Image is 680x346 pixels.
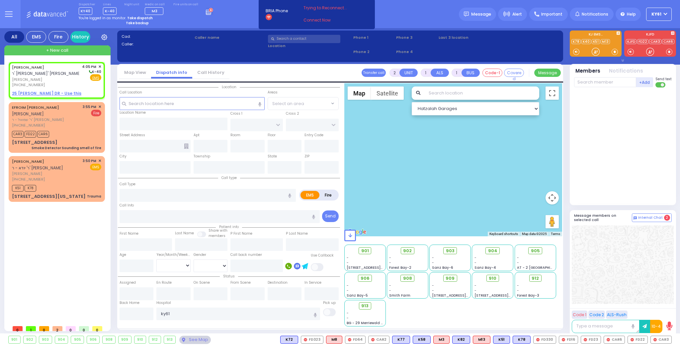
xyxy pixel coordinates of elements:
div: BLS [280,336,298,344]
div: BLS [493,336,510,344]
span: ר' [PERSON_NAME]' [PERSON_NAME] [12,71,81,76]
label: Call Type [120,182,135,187]
label: KJ EMS... [570,33,622,37]
span: FD22 [25,131,36,138]
span: [PHONE_NUMBER] [12,82,45,87]
span: CAR3 [12,131,24,138]
a: Call History [192,69,229,76]
span: CAR6 [37,131,49,138]
label: Apt [194,133,200,138]
span: - [432,283,434,288]
div: M13 [473,336,490,344]
button: Show satellite imagery [371,86,404,100]
span: - [389,288,391,293]
div: 910 [134,336,146,343]
div: 902 [24,336,36,343]
button: Internal Chat 2 [632,213,672,222]
input: Search location [424,86,539,100]
small: Share with [209,228,227,233]
span: 4:05 PM [82,64,96,69]
div: BLS [392,336,410,344]
span: Smith Farm [389,293,410,298]
span: [STREET_ADDRESS][PERSON_NAME] [347,265,409,270]
label: Areas [268,90,278,95]
span: - [474,255,476,260]
div: BLS [452,336,470,344]
span: ר' שמואל - ר' [PERSON_NAME] [12,117,80,123]
span: ✕ [98,64,101,70]
a: Connect Now [303,17,356,23]
label: On Scene [194,280,210,285]
button: Notifications [609,67,643,75]
label: Entry Code [304,133,323,138]
button: UNIT [399,69,418,77]
label: P Last Name [286,231,308,236]
strong: Take backup [126,21,149,26]
h5: Message members on selected call [574,213,632,222]
div: ALS KJ [326,336,342,344]
a: K40 [581,39,591,44]
span: ✕ [98,158,101,164]
label: Lines [103,3,117,7]
button: Message [534,69,561,77]
div: FD23 [581,336,601,344]
label: Night unit [124,3,139,7]
button: Code-1 [482,69,502,77]
div: 903 [39,336,52,343]
div: K72 [280,336,298,344]
span: KY61 [651,11,661,17]
a: FD22 [637,39,648,44]
img: red-radio-icon.svg [607,338,610,341]
span: 909 [446,275,455,282]
span: 3:50 PM [83,158,96,163]
img: red-radio-icon.svg [584,338,587,341]
span: 902 [403,248,412,254]
img: Logo [26,10,70,18]
span: - [432,255,434,260]
label: First Name [120,231,138,236]
a: K51 [592,39,600,44]
a: CAR3 [649,39,661,44]
label: Location [268,43,351,49]
span: - [474,288,476,293]
label: Call Info [120,203,134,208]
label: Floor [268,133,276,138]
span: 905 [531,248,540,254]
button: 10-4 [650,320,662,333]
span: Sanz Bay-5 [347,293,368,298]
label: P First Name [230,231,252,236]
span: - [347,255,349,260]
label: City [120,154,127,159]
span: 913 [361,303,369,309]
a: KJFD [626,39,637,44]
span: Phone 2 [353,49,394,55]
div: FD16 [559,336,578,344]
label: Hospital [156,300,171,306]
img: red-radio-icon.svg [653,338,657,341]
span: [PHONE_NUMBER] [12,123,45,128]
u: EMS [92,76,99,81]
button: Map camera controls [546,191,559,204]
label: Cross 2 [286,111,299,116]
label: Turn off text [655,82,666,88]
div: All [4,31,24,43]
span: Alert [512,11,522,17]
span: 912 [532,275,539,282]
img: comment-alt.png [634,216,637,220]
a: M13 [601,39,610,44]
span: BRIA Phone [266,8,288,14]
span: Sanz Bay-4 [474,265,496,270]
div: Trauma [87,194,101,199]
img: message.svg [464,12,469,17]
span: [PERSON_NAME] [12,111,44,117]
label: Fire units on call [173,3,198,7]
div: 905 [71,336,84,343]
div: FD330 [533,336,556,344]
span: + New call [46,47,68,54]
span: AT - 2 [GEOGRAPHIC_DATA] [517,265,566,270]
div: ALS [433,336,450,344]
span: - [389,255,391,260]
span: - [347,260,349,265]
span: 3:55 PM [83,104,96,109]
span: - [347,316,349,320]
